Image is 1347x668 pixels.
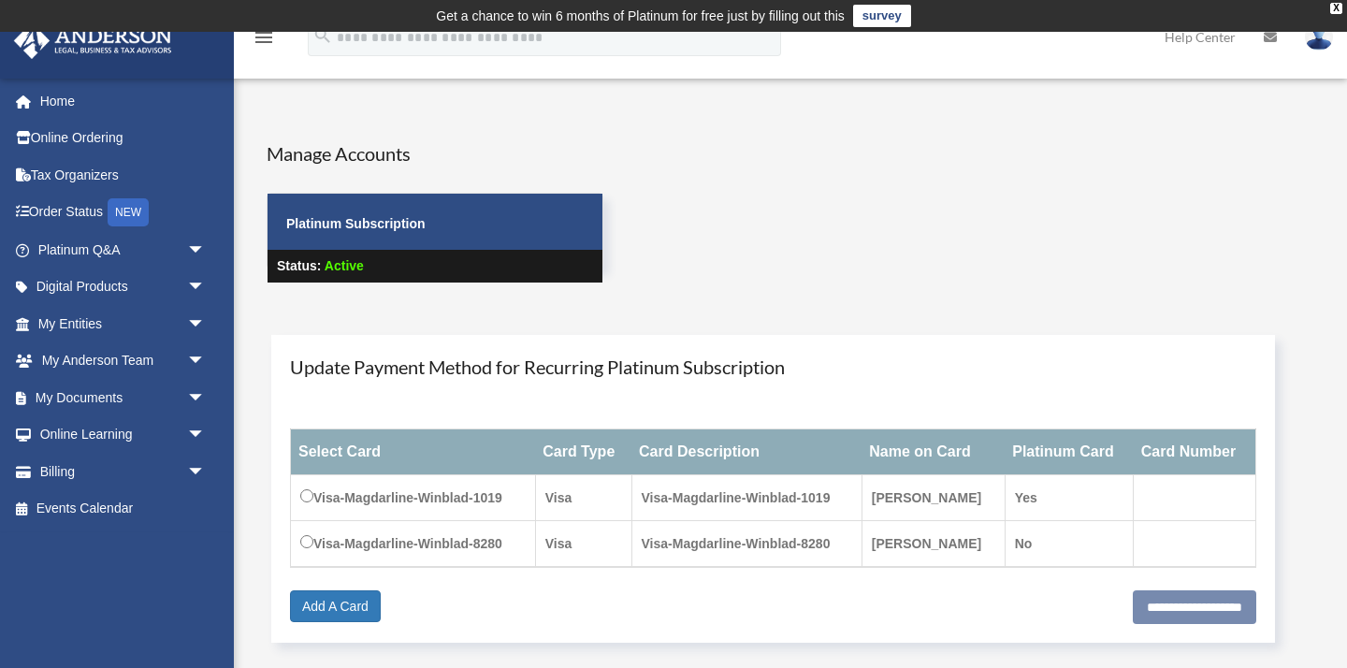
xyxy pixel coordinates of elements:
[436,5,845,27] div: Get a chance to win 6 months of Platinum for free just by filling out this
[13,269,234,306] a: Digital Productsarrow_drop_down
[862,429,1005,475] th: Name on Card
[187,269,224,307] span: arrow_drop_down
[291,429,536,475] th: Select Card
[187,416,224,455] span: arrow_drop_down
[1330,3,1342,14] div: close
[13,416,234,454] a: Online Learningarrow_drop_down
[187,342,224,381] span: arrow_drop_down
[1134,429,1255,475] th: Card Number
[277,258,321,273] strong: Status:
[312,25,333,46] i: search
[13,342,234,380] a: My Anderson Teamarrow_drop_down
[325,258,364,273] span: Active
[253,33,275,49] a: menu
[862,521,1005,568] td: [PERSON_NAME]
[13,379,234,416] a: My Documentsarrow_drop_down
[108,198,149,226] div: NEW
[13,194,234,232] a: Order StatusNEW
[1005,429,1134,475] th: Platinum Card
[290,590,381,622] a: Add A Card
[267,140,603,167] h4: Manage Accounts
[291,521,536,568] td: Visa-Magdarline-Winblad-8280
[13,82,234,120] a: Home
[290,354,1256,380] h4: Update Payment Method for Recurring Platinum Subscription
[1005,521,1134,568] td: No
[13,453,234,490] a: Billingarrow_drop_down
[535,475,631,521] td: Visa
[631,429,862,475] th: Card Description
[853,5,911,27] a: survey
[862,475,1005,521] td: [PERSON_NAME]
[187,231,224,269] span: arrow_drop_down
[187,305,224,343] span: arrow_drop_down
[631,475,862,521] td: Visa-Magdarline-Winblad-1019
[187,379,224,417] span: arrow_drop_down
[1305,23,1333,51] img: User Pic
[253,26,275,49] i: menu
[187,453,224,491] span: arrow_drop_down
[13,305,234,342] a: My Entitiesarrow_drop_down
[8,22,178,59] img: Anderson Advisors Platinum Portal
[535,521,631,568] td: Visa
[535,429,631,475] th: Card Type
[13,120,234,157] a: Online Ordering
[13,231,234,269] a: Platinum Q&Aarrow_drop_down
[13,490,234,528] a: Events Calendar
[291,475,536,521] td: Visa-Magdarline-Winblad-1019
[286,216,426,231] strong: Platinum Subscription
[1005,475,1134,521] td: Yes
[13,156,234,194] a: Tax Organizers
[631,521,862,568] td: Visa-Magdarline-Winblad-8280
